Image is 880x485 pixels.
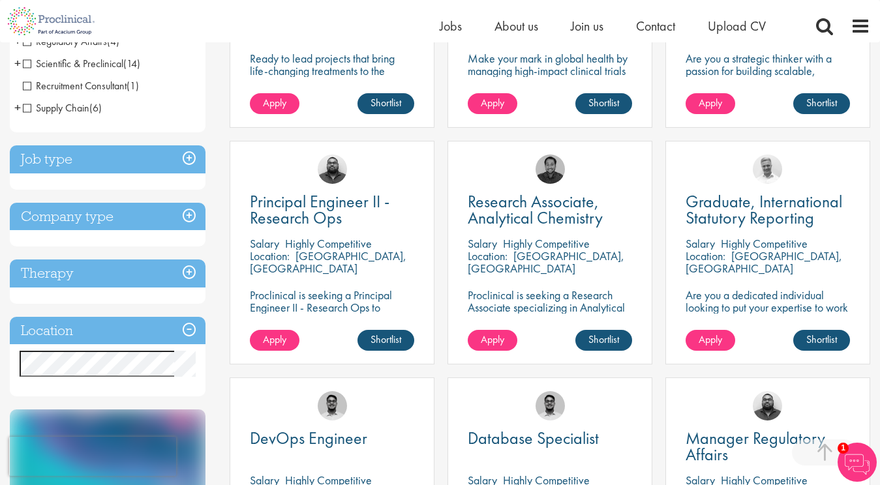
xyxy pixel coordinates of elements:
[793,330,850,351] a: Shortlist
[481,96,504,110] span: Apply
[250,289,414,351] p: Proclinical is seeking a Principal Engineer II - Research Ops to support external engineering pro...
[686,194,850,226] a: Graduate, International Statutory Reporting
[250,430,414,447] a: DevOps Engineer
[468,248,624,276] p: [GEOGRAPHIC_DATA], [GEOGRAPHIC_DATA]
[23,57,140,70] span: Scientific & Preclinical
[10,259,205,287] h3: Therapy
[686,248,725,263] span: Location:
[575,330,632,351] a: Shortlist
[468,190,603,229] span: Research Associate, Analytical Chemistry
[753,391,782,420] img: Ashley Bennett
[494,18,538,35] a: About us
[468,248,508,263] span: Location:
[468,430,632,447] a: Database Specialist
[14,53,21,73] span: +
[686,330,735,351] a: Apply
[9,437,176,476] iframe: reCAPTCHA
[10,145,205,173] h3: Job type
[250,52,414,114] p: Ready to lead projects that bring life-changing treatments to the world? Join our client at the f...
[468,289,632,351] p: Proclinical is seeking a Research Associate specializing in Analytical Chemistry for a contract r...
[536,154,565,184] img: Mike Raletz
[686,52,850,89] p: Are you a strategic thinker with a passion for building scalable, modular technology platforms?
[10,317,205,345] h3: Location
[357,330,414,351] a: Shortlist
[23,79,139,93] span: Recruitment Consultant
[686,427,825,465] span: Manager Regulatory Affairs
[263,332,286,346] span: Apply
[468,427,599,449] span: Database Specialist
[536,391,565,420] img: Timothy Deschamps
[263,96,286,110] span: Apply
[686,289,850,326] p: Are you a dedicated individual looking to put your expertise to work fully flexibly in a hybrid p...
[503,236,590,251] p: Highly Competitive
[686,93,735,114] a: Apply
[250,93,299,114] a: Apply
[89,101,102,115] span: (6)
[123,57,140,70] span: (14)
[357,93,414,114] a: Shortlist
[468,52,632,89] p: Make your mark in global health by managing high-impact clinical trials with a leading CRO.
[686,248,842,276] p: [GEOGRAPHIC_DATA], [GEOGRAPHIC_DATA]
[699,332,722,346] span: Apply
[285,236,372,251] p: Highly Competitive
[468,194,632,226] a: Research Associate, Analytical Chemistry
[838,443,849,454] span: 1
[699,96,722,110] span: Apply
[686,236,715,251] span: Salary
[14,98,21,117] span: +
[127,79,139,93] span: (1)
[571,18,603,35] a: Join us
[481,332,504,346] span: Apply
[686,190,842,229] span: Graduate, International Statutory Reporting
[250,190,389,229] span: Principal Engineer II - Research Ops
[686,430,850,463] a: Manager Regulatory Affairs
[793,93,850,114] a: Shortlist
[23,57,123,70] span: Scientific & Preclinical
[575,93,632,114] a: Shortlist
[838,443,877,482] img: Chatbot
[318,154,347,184] img: Ashley Bennett
[250,194,414,226] a: Principal Engineer II - Research Ops
[468,330,517,351] a: Apply
[250,236,279,251] span: Salary
[23,79,127,93] span: Recruitment Consultant
[318,391,347,420] img: Timothy Deschamps
[721,236,808,251] p: Highly Competitive
[753,154,782,184] img: Joshua Bye
[250,330,299,351] a: Apply
[636,18,675,35] a: Contact
[250,248,290,263] span: Location:
[708,18,766,35] a: Upload CV
[468,93,517,114] a: Apply
[23,101,102,115] span: Supply Chain
[10,203,205,231] h3: Company type
[468,236,497,251] span: Salary
[440,18,462,35] a: Jobs
[250,427,367,449] span: DevOps Engineer
[250,248,406,276] p: [GEOGRAPHIC_DATA], [GEOGRAPHIC_DATA]
[23,101,89,115] span: Supply Chain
